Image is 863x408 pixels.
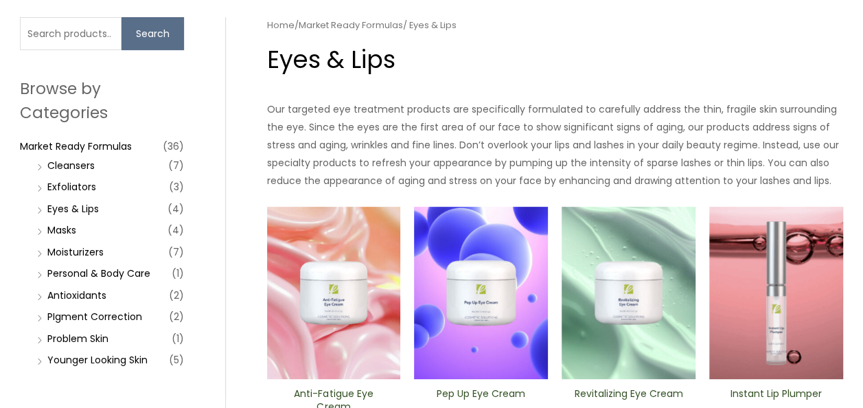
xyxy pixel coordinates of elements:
[267,43,843,76] h1: Eyes & Lips
[168,242,184,262] span: (7)
[47,223,76,237] a: Masks
[47,202,99,216] a: Eyes & Lips
[169,350,184,370] span: (5)
[267,17,843,34] nav: Breadcrumb
[299,19,403,32] a: Market Ready Formulas
[47,159,95,172] a: Cleansers
[122,17,184,50] button: Search
[47,332,108,345] a: Problem Skin
[20,77,184,124] h2: Browse by Categories
[172,329,184,348] span: (1)
[47,180,96,194] a: Exfoliators
[47,267,150,280] a: Personal & Body Care
[168,220,184,240] span: (4)
[20,139,132,153] a: Market Ready Formulas
[169,307,184,326] span: (2)
[267,100,843,190] p: Our targeted eye treatment products are specifically formulated to carefully address the thin, fr...
[267,19,295,32] a: Home
[172,264,184,283] span: (1)
[47,288,106,302] a: Antioxidants
[562,207,695,380] img: Revitalizing ​Eye Cream
[47,310,142,324] a: PIgment Correction
[169,177,184,196] span: (3)
[414,207,548,380] img: Pep Up Eye Cream
[709,207,843,380] img: Instant Lip Plumper
[168,199,184,218] span: (4)
[267,207,401,380] img: Anti Fatigue Eye Cream
[47,245,104,259] a: Moisturizers
[168,156,184,175] span: (7)
[47,353,148,367] a: Younger Looking Skin
[163,137,184,156] span: (36)
[20,17,122,50] input: Search products…
[169,286,184,305] span: (2)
